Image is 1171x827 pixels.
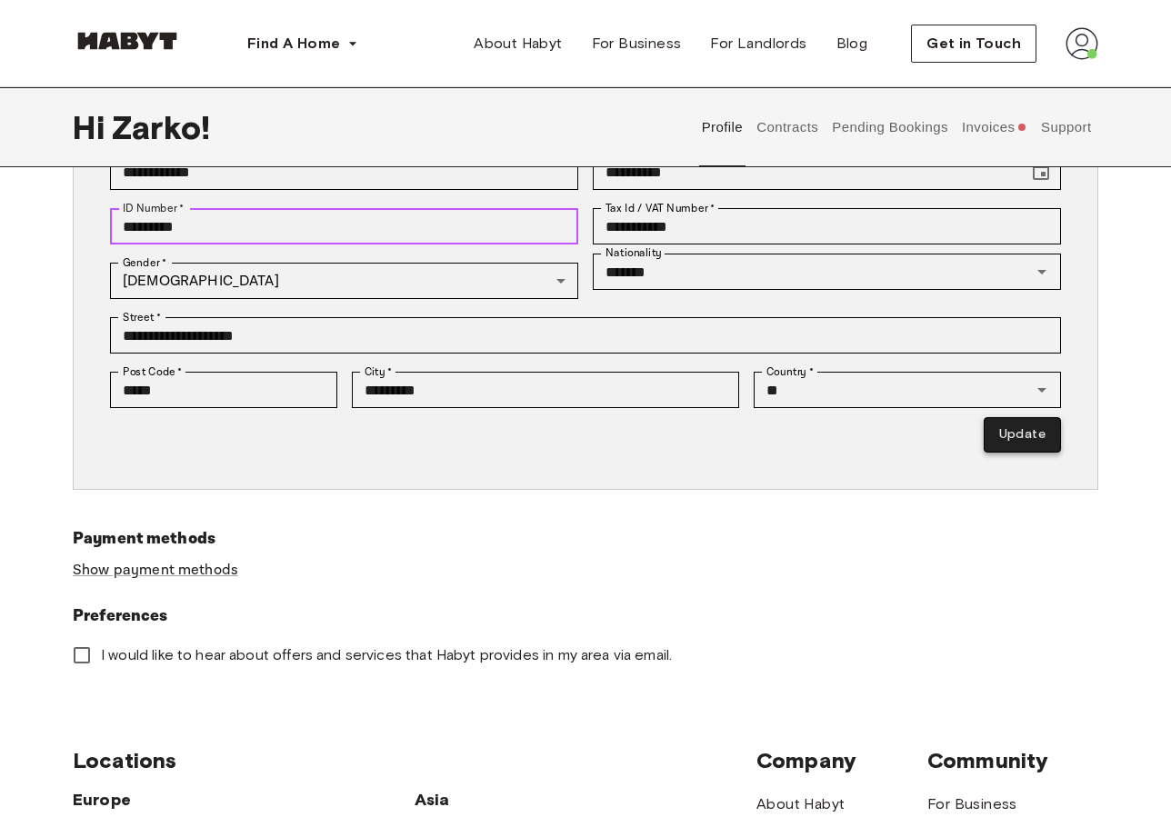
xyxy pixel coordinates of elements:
button: Support [1038,87,1094,167]
button: Find A Home [233,25,373,62]
span: Europe [73,789,415,811]
span: About Habyt [474,33,562,55]
span: Hi [73,108,112,146]
button: Invoices [959,87,1029,167]
span: Asia [415,789,585,811]
label: Post Code [123,364,183,380]
button: Open [1029,259,1055,284]
span: Locations [73,747,756,774]
span: Company [756,747,927,774]
a: Show payment methods [73,561,238,580]
div: user profile tabs [695,87,1098,167]
div: [DEMOGRAPHIC_DATA] [110,263,578,299]
span: Community [927,747,1098,774]
a: Blog [822,25,883,62]
img: avatar [1066,27,1098,60]
button: Contracts [755,87,821,167]
span: Get in Touch [926,33,1021,55]
button: Get in Touch [911,25,1036,63]
span: For Business [592,33,682,55]
span: Blog [836,33,868,55]
label: Street [123,309,161,325]
label: City [365,364,393,380]
label: Country [766,364,814,380]
span: I would like to hear about offers and services that Habyt provides in my area via email. [101,645,672,665]
h6: Payment methods [73,526,1098,552]
label: ID Number [123,200,184,216]
a: For Business [577,25,696,62]
span: Find A Home [247,33,340,55]
h6: Preferences [73,603,1098,629]
a: About Habyt [459,25,576,62]
label: Tax Id / VAT Number [606,200,715,216]
button: Profile [699,87,746,167]
label: Gender [123,254,166,271]
img: Habyt [73,32,182,50]
a: For Business [927,793,1017,815]
span: Zarko ! [112,108,210,146]
button: Open [1029,377,1055,403]
a: About Habyt [756,793,845,815]
button: Update [984,417,1061,453]
a: For Landlords [696,25,821,62]
span: For Landlords [710,33,806,55]
button: Pending Bookings [830,87,951,167]
button: Choose date, selected date is Jun 20, 1986 [1023,154,1059,190]
label: Nationality [606,245,662,261]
